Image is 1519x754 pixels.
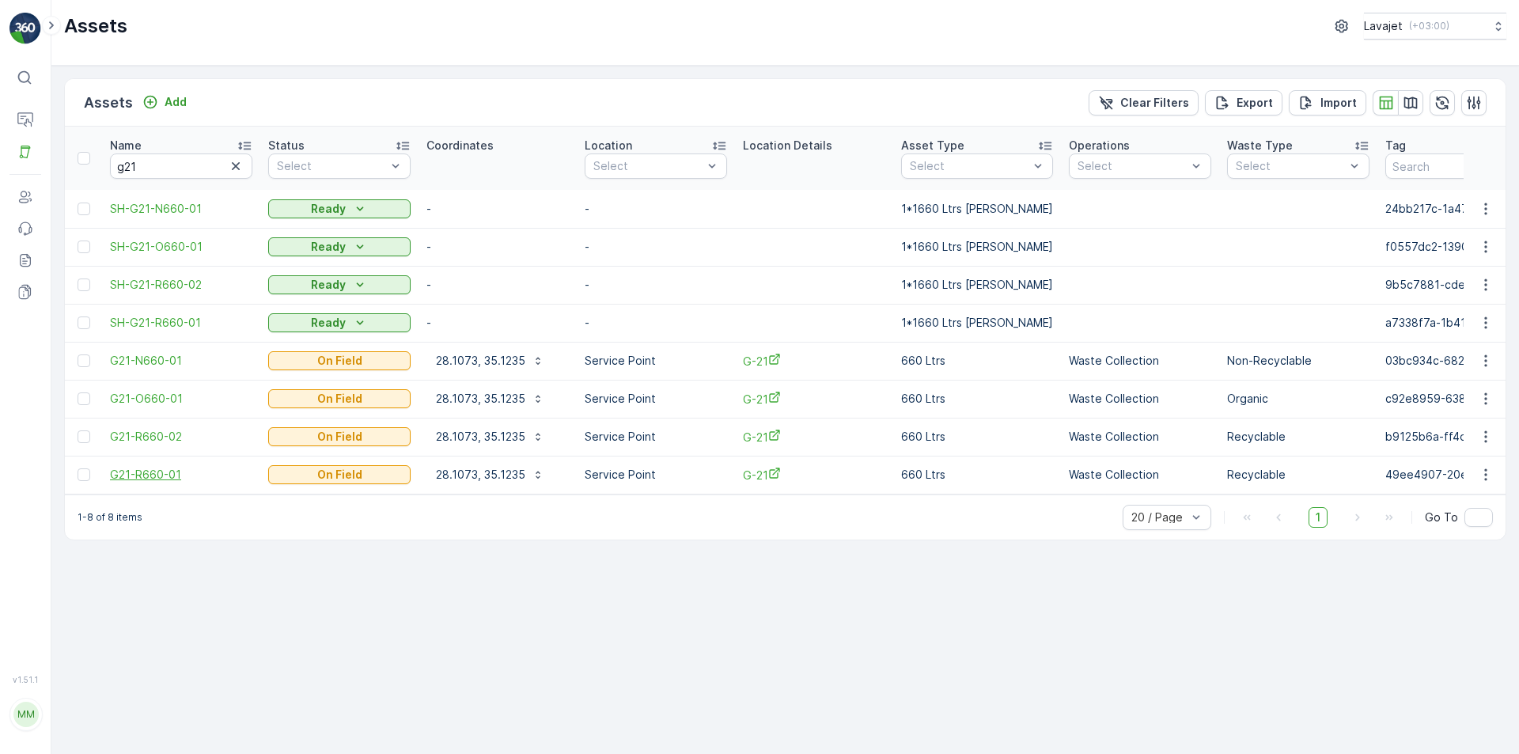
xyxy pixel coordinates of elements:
[901,277,1053,293] p: 1*1660 Ltrs [PERSON_NAME]
[1227,353,1369,369] p: Non-Recyclable
[110,391,252,407] a: G21-O660-01
[78,241,90,253] div: Toggle Row Selected
[901,201,1053,217] p: 1*1660 Ltrs [PERSON_NAME]
[110,138,142,153] p: Name
[1227,138,1293,153] p: Waste Type
[9,13,41,44] img: logo
[268,465,411,484] button: On Field
[1385,138,1406,153] p: Tag
[1320,95,1357,111] p: Import
[593,158,703,174] p: Select
[311,239,346,255] p: Ready
[311,315,346,331] p: Ready
[78,354,90,367] div: Toggle Row Selected
[277,158,386,174] p: Select
[268,138,305,153] p: Status
[78,316,90,329] div: Toggle Row Selected
[436,353,525,369] p: 28.1073, 35.1235
[110,201,252,217] a: SH-G21-N660-01
[1069,429,1211,445] p: Waste Collection
[1069,391,1211,407] p: Waste Collection
[901,353,1053,369] p: 660 Ltrs
[78,430,90,443] div: Toggle Row Selected
[64,13,127,39] p: Assets
[268,275,411,294] button: Ready
[110,353,252,369] span: G21-N660-01
[136,93,193,112] button: Add
[426,138,494,153] p: Coordinates
[9,688,41,741] button: MM
[426,274,569,296] div: -
[1237,95,1273,111] p: Export
[436,429,525,445] p: 28.1073, 35.1235
[901,391,1053,407] p: 660 Ltrs
[1227,391,1369,407] p: Organic
[1236,158,1345,174] p: Select
[317,467,362,483] p: On Field
[1409,20,1449,32] p: ( +03:00 )
[743,467,885,483] a: G-21
[311,201,346,217] p: Ready
[317,353,362,369] p: On Field
[1364,18,1403,34] p: Lavajet
[78,278,90,291] div: Toggle Row Selected
[585,429,727,445] p: Service Point
[268,313,411,332] button: Ready
[268,199,411,218] button: Ready
[585,239,727,255] p: -
[901,429,1053,445] p: 660 Ltrs
[436,391,525,407] p: 28.1073, 35.1235
[1120,95,1189,111] p: Clear Filters
[743,353,885,369] a: G-21
[1089,90,1199,116] button: Clear Filters
[426,348,554,373] button: 28.1073, 35.1235
[84,92,133,114] p: Assets
[1069,353,1211,369] p: Waste Collection
[426,312,569,334] div: -
[110,467,252,483] a: G21-R660-01
[1289,90,1366,116] button: Import
[110,153,252,179] input: Search
[268,389,411,408] button: On Field
[910,158,1028,174] p: Select
[585,138,632,153] p: Location
[901,239,1053,255] p: 1*1660 Ltrs [PERSON_NAME]
[1205,90,1282,116] button: Export
[268,351,411,370] button: On Field
[1078,158,1187,174] p: Select
[110,315,252,331] a: SH-G21-R660-01
[585,391,727,407] p: Service Point
[743,138,832,153] p: Location Details
[743,429,885,445] a: G-21
[585,315,727,331] p: -
[426,462,554,487] button: 28.1073, 35.1235
[426,386,554,411] button: 28.1073, 35.1235
[268,427,411,446] button: On Field
[585,201,727,217] p: -
[585,467,727,483] p: Service Point
[743,391,885,407] a: G-21
[110,277,252,293] a: SH-G21-R660-02
[9,675,41,684] span: v 1.51.1
[78,511,142,524] p: 1-8 of 8 items
[268,237,411,256] button: Ready
[78,468,90,481] div: Toggle Row Selected
[1309,507,1328,528] span: 1
[110,239,252,255] a: SH-G21-O660-01
[901,315,1053,331] p: 1*1660 Ltrs [PERSON_NAME]
[426,236,569,258] div: -
[1069,138,1130,153] p: Operations
[110,429,252,445] a: G21-R660-02
[426,198,569,220] div: -
[78,203,90,215] div: Toggle Row Selected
